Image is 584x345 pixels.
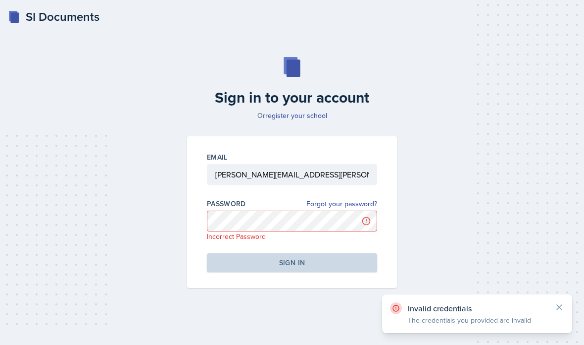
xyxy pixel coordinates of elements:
[181,111,403,120] p: Or
[265,111,327,120] a: register your school
[207,152,228,162] label: Email
[207,164,377,185] input: Email
[181,89,403,107] h2: Sign in to your account
[8,8,99,26] a: SI Documents
[207,231,377,241] p: Incorrect Password
[279,258,305,268] div: Sign in
[306,199,377,209] a: Forgot your password?
[207,199,246,209] label: Password
[408,303,546,313] p: Invalid credentials
[408,315,546,325] p: The credentials you provided are invalid
[207,253,377,272] button: Sign in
